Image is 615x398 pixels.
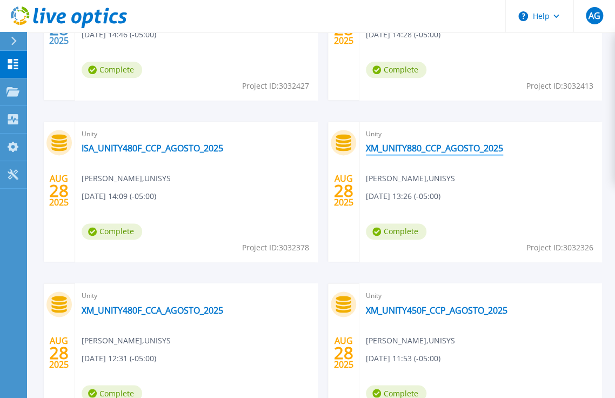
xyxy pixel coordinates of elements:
span: Unity [82,290,311,302]
span: Complete [82,62,142,78]
span: [DATE] 12:31 (-05:00) [82,352,156,364]
span: 28 [49,24,69,34]
span: [PERSON_NAME] , UNISYS [366,334,455,346]
span: Project ID: 3032427 [242,80,309,92]
span: Unity [366,128,595,140]
div: AUG 2025 [333,333,353,372]
span: Unity [366,290,595,302]
span: [DATE] 13:26 (-05:00) [366,190,440,202]
span: [PERSON_NAME] , UNISYS [82,334,171,346]
span: [DATE] 14:46 (-05:00) [82,29,156,41]
span: [PERSON_NAME] , UNISYS [82,173,171,184]
span: Complete [82,223,142,240]
a: XM_UNITY480F_CCA_AGOSTO_2025 [82,304,223,315]
a: ISA_UNITY480F_CCP_AGOSTO_2025 [82,143,223,154]
span: [PERSON_NAME] , UNISYS [366,173,455,184]
span: Complete [366,223,426,240]
span: 28 [333,186,353,195]
span: 28 [49,348,69,357]
a: XM_UNITY880_CCP_AGOSTO_2025 [366,143,503,154]
span: 28 [333,348,353,357]
span: Project ID: 3032413 [526,80,593,92]
span: Unity [82,128,311,140]
div: AUG 2025 [49,333,69,372]
span: 28 [49,186,69,195]
span: 28 [333,24,353,34]
span: [DATE] 14:09 (-05:00) [82,190,156,202]
a: XM_UNITY450F_CCP_AGOSTO_2025 [366,304,507,315]
div: AUG 2025 [49,171,69,210]
span: [DATE] 11:53 (-05:00) [366,352,440,364]
span: AG [588,11,600,20]
span: Project ID: 3032326 [526,242,593,254]
span: [DATE] 14:28 (-05:00) [366,29,440,41]
span: Project ID: 3032378 [242,242,309,254]
div: AUG 2025 [333,171,353,210]
span: Complete [366,62,426,78]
